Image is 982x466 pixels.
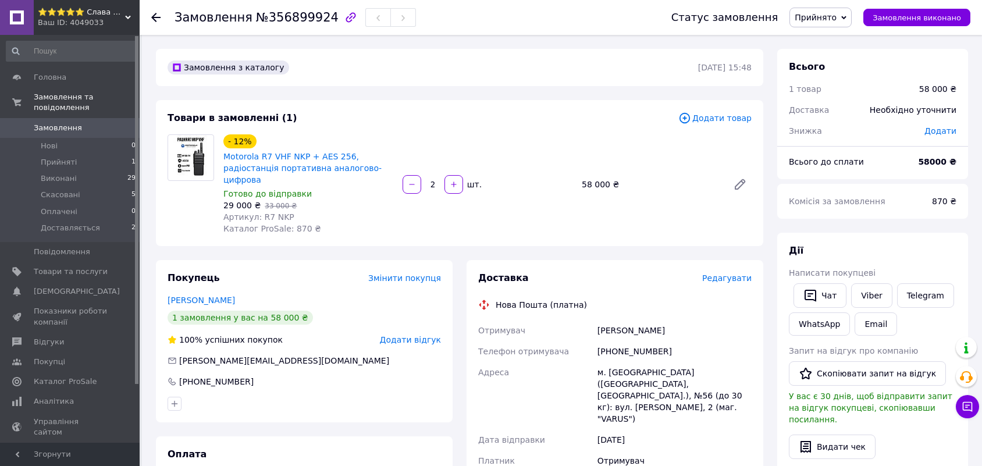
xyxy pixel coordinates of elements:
span: Знижка [789,126,822,136]
span: Платник [478,456,515,465]
a: [PERSON_NAME] [168,296,235,305]
a: Motorola R7 VHF NKP + AES 256, радіостанція портативна аналогово-цифрова [223,152,382,184]
span: 29 [127,173,136,184]
a: WhatsApp [789,312,850,336]
span: ⭐️⭐️⭐️⭐️⭐️ Слава Героям! [38,7,125,17]
span: Оплата [168,449,207,460]
span: 33 000 ₴ [265,202,297,210]
span: Отримувач [478,326,525,335]
span: 0 [131,141,136,151]
b: 58000 ₴ [918,157,956,166]
span: Аналітика [34,396,74,407]
span: Товари в замовленні (1) [168,112,297,123]
span: 870 ₴ [932,197,956,206]
div: - 12% [223,134,257,148]
button: Скопіювати запит на відгук [789,361,946,386]
span: 29 000 ₴ [223,201,261,210]
button: Видати чек [789,435,876,459]
span: 100% [179,335,202,344]
span: Артикул: R7 NKP [223,212,294,222]
span: Запит на відгук про компанію [789,346,918,355]
button: Email [855,312,897,336]
span: Скасовані [41,190,80,200]
button: Чат з покупцем [956,395,979,418]
span: Товари та послуги [34,266,108,277]
span: Покупець [168,272,220,283]
span: 1 [131,157,136,168]
span: [DEMOGRAPHIC_DATA] [34,286,120,297]
span: Адреса [478,368,509,377]
span: Всього до сплати [789,157,864,166]
div: [PHONE_NUMBER] [595,341,754,362]
span: Покупці [34,357,65,367]
span: Замовлення та повідомлення [34,92,140,113]
button: Замовлення виконано [863,9,970,26]
a: Viber [851,283,892,308]
span: Головна [34,72,66,83]
span: №356899924 [256,10,339,24]
a: Редагувати [728,173,752,196]
span: Повідомлення [34,247,90,257]
div: Замовлення з каталогу [168,61,289,74]
span: Дата відправки [478,435,545,444]
div: 58 000 ₴ [577,176,724,193]
span: 1 товар [789,84,821,94]
span: Телефон отримувача [478,347,569,356]
span: [PERSON_NAME][EMAIL_ADDRESS][DOMAIN_NAME] [179,356,389,365]
time: [DATE] 15:48 [698,63,752,72]
div: м. [GEOGRAPHIC_DATA] ([GEOGRAPHIC_DATA], [GEOGRAPHIC_DATA].), №56 (до 30 кг): вул. [PERSON_NAME],... [595,362,754,429]
span: Додати товар [678,112,752,124]
span: Прийнято [795,13,837,22]
span: Доставляється [41,223,100,233]
span: Комісія за замовлення [789,197,885,206]
div: 58 000 ₴ [919,83,956,95]
span: Управління сайтом [34,417,108,437]
div: [DATE] [595,429,754,450]
div: 1 замовлення у вас на 58 000 ₴ [168,311,313,325]
span: Написати покупцеві [789,268,876,278]
span: Готово до відправки [223,189,312,198]
span: Доставка [789,105,829,115]
div: успішних покупок [168,334,283,346]
span: Додати відгук [380,335,441,344]
span: Оплачені [41,207,77,217]
div: Повернутися назад [151,12,161,23]
span: Відгуки [34,337,64,347]
span: Нові [41,141,58,151]
span: Каталог ProSale: 870 ₴ [223,224,321,233]
span: 0 [131,207,136,217]
div: [PHONE_NUMBER] [178,376,255,387]
span: Дії [789,245,803,256]
span: Замовлення виконано [873,13,961,22]
span: Додати [924,126,956,136]
div: [PERSON_NAME] [595,320,754,341]
button: Чат [794,283,846,308]
span: Каталог ProSale [34,376,97,387]
span: Замовлення [175,10,252,24]
div: шт. [464,179,483,190]
input: Пошук [6,41,137,62]
span: 5 [131,190,136,200]
span: 2 [131,223,136,233]
div: Статус замовлення [671,12,778,23]
img: Motorola R7 VHF NKP + AES 256, радіостанція портативна аналогово-цифрова [173,135,208,180]
span: Виконані [41,173,77,184]
span: Доставка [478,272,529,283]
span: Показники роботи компанії [34,306,108,327]
div: Нова Пошта (платна) [493,299,590,311]
span: У вас є 30 днів, щоб відправити запит на відгук покупцеві, скопіювавши посилання. [789,392,952,424]
span: Прийняті [41,157,77,168]
div: Необхідно уточнити [863,97,963,123]
span: Всього [789,61,825,72]
span: Замовлення [34,123,82,133]
span: Змінити покупця [368,273,441,283]
span: Редагувати [702,273,752,283]
div: Ваш ID: 4049033 [38,17,140,28]
a: Telegram [897,283,954,308]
